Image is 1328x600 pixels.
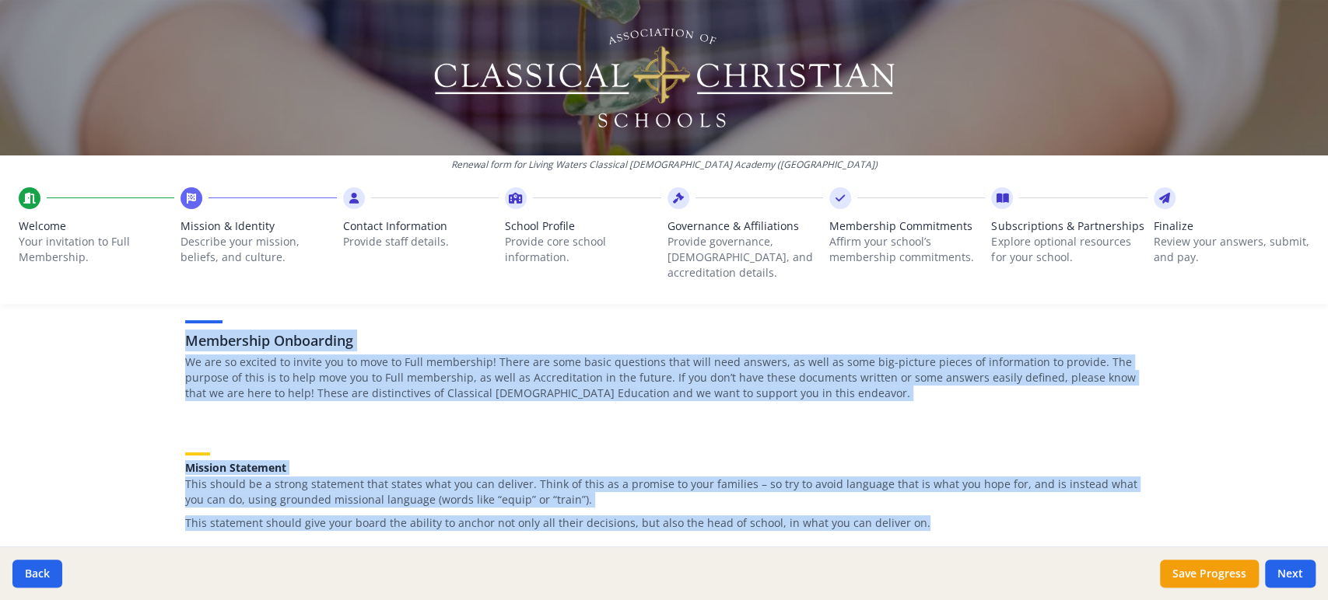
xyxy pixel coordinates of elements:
[1154,218,1309,234] span: Finalize
[668,218,823,234] span: Governance & Affiliations
[185,515,1144,531] p: This statement should give your board the ability to anchor not only all their decisions, but als...
[505,218,660,234] span: School Profile
[180,218,336,234] span: Mission & Identity
[343,218,499,234] span: Contact Information
[668,234,823,281] p: Provide governance, [DEMOGRAPHIC_DATA], and accreditation details.
[1160,560,1259,588] button: Save Progress
[505,234,660,265] p: Provide core school information.
[19,218,174,234] span: Welcome
[180,234,336,265] p: Describe your mission, beliefs, and culture.
[431,23,897,132] img: Logo
[185,476,1144,508] p: This should be a strong statement that states what you can deliver. Think of this as a promise to...
[991,234,1147,265] p: Explore optional resources for your school.
[991,218,1147,234] span: Subscriptions & Partnerships
[12,560,62,588] button: Back
[829,218,985,234] span: Membership Commitments
[1265,560,1316,588] button: Next
[19,234,174,265] p: Your invitation to Full Membership.
[1154,234,1309,265] p: Review your answers, submit, and pay.
[829,234,985,265] p: Affirm your school’s membership commitments.
[185,330,1144,351] h3: Membership Onboarding
[185,462,1144,473] h5: Mission Statement
[185,354,1144,401] p: We are so excited to invite you to move to Full membership! There are some basic questions that w...
[343,234,499,249] p: Provide staff details.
